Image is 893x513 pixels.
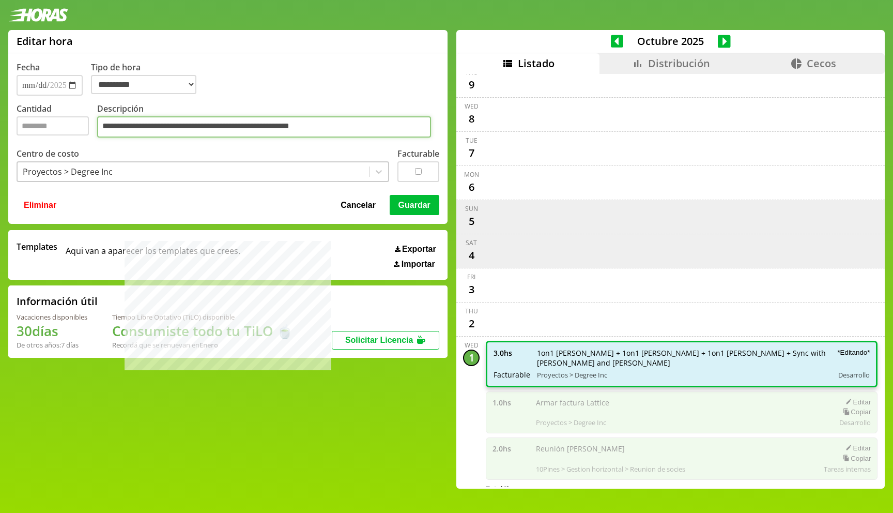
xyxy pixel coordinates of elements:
select: Tipo de hora [91,75,196,94]
div: Vacaciones disponibles [17,312,87,322]
button: Eliminar [21,195,59,215]
h1: Editar hora [17,34,73,48]
div: 4 [463,247,480,264]
div: scrollable content [456,74,885,487]
div: 9 [463,77,480,93]
label: Descripción [97,103,439,141]
div: 2 [463,315,480,332]
button: Solicitar Licencia [332,331,439,350]
button: Cancelar [337,195,379,215]
label: Fecha [17,62,40,73]
span: Cecos [807,56,836,70]
label: Tipo de hora [91,62,205,96]
img: logotipo [8,8,68,22]
label: Facturable [397,148,439,159]
span: Importar [402,260,435,269]
button: Exportar [392,244,439,254]
span: Octubre 2025 [623,34,718,48]
label: Cantidad [17,103,97,141]
div: Wed [465,102,479,111]
b: Enero [199,340,218,350]
span: Listado [518,56,555,70]
button: Guardar [390,195,439,215]
div: Wed [465,341,479,350]
div: 7 [463,145,480,161]
span: Solicitar Licencia [345,336,413,344]
h1: Consumiste todo tu TiLO 🍵 [112,322,293,340]
span: Distribución [648,56,710,70]
div: Mon [464,170,479,179]
label: Centro de costo [17,148,79,159]
div: 8 [463,111,480,127]
div: 3 [463,281,480,298]
span: Templates [17,241,57,252]
div: 5 [463,213,480,230]
h2: Información útil [17,294,98,308]
textarea: Descripción [97,116,431,138]
div: Thu [465,307,478,315]
span: Aqui van a aparecer los templates que crees. [66,241,240,269]
div: Tue [466,136,478,145]
div: De otros años: 7 días [17,340,87,350]
div: Tiempo Libre Optativo (TiLO) disponible [112,312,293,322]
div: Proyectos > Degree Inc [23,166,113,177]
div: Sun [465,204,478,213]
div: Sat [466,238,477,247]
div: Total 6 hs [486,484,877,494]
div: Recordá que se renuevan en [112,340,293,350]
input: Cantidad [17,116,89,135]
div: 6 [463,179,480,195]
h1: 30 días [17,322,87,340]
span: Exportar [402,245,436,254]
div: Fri [467,273,475,281]
div: 1 [463,350,480,366]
